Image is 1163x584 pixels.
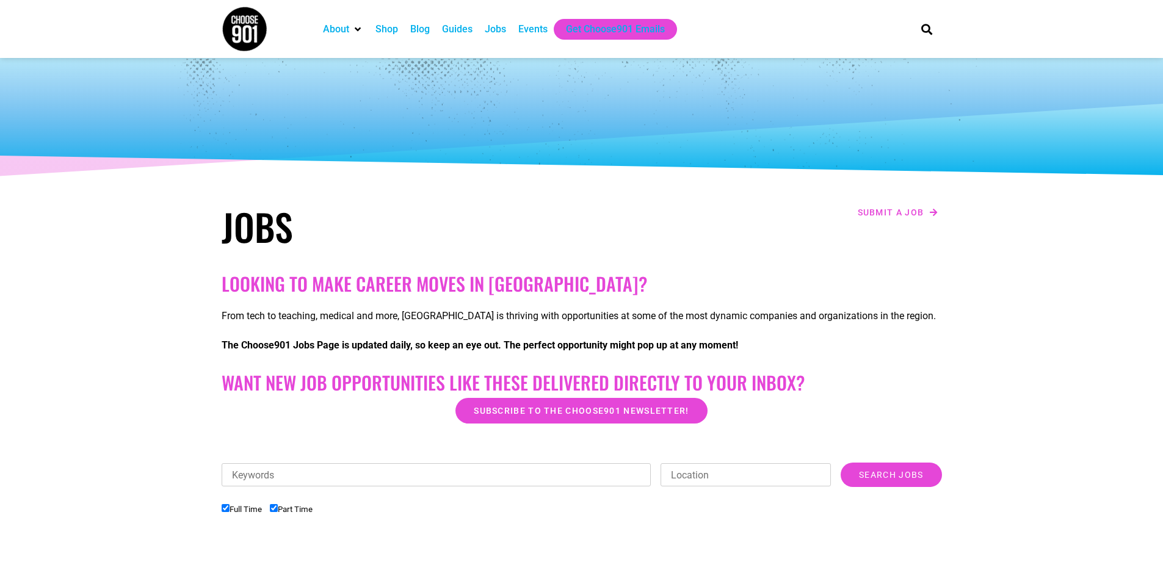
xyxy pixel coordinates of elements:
[222,204,576,248] h1: Jobs
[485,22,506,37] a: Jobs
[317,19,369,40] div: About
[222,372,942,394] h2: Want New Job Opportunities like these Delivered Directly to your Inbox?
[455,398,707,424] a: Subscribe to the Choose901 newsletter!
[566,22,665,37] a: Get Choose901 Emails
[222,463,651,486] input: Keywords
[317,19,900,40] nav: Main nav
[854,204,942,220] a: Submit a job
[841,463,941,487] input: Search Jobs
[518,22,548,37] a: Events
[474,406,689,415] span: Subscribe to the Choose901 newsletter!
[222,273,942,295] h2: Looking to make career moves in [GEOGRAPHIC_DATA]?
[858,208,924,217] span: Submit a job
[410,22,430,37] a: Blog
[323,22,349,37] a: About
[270,504,278,512] input: Part Time
[222,504,230,512] input: Full Time
[222,309,942,323] p: From tech to teaching, medical and more, [GEOGRAPHIC_DATA] is thriving with opportunities at some...
[270,505,313,514] label: Part Time
[661,463,831,486] input: Location
[442,22,473,37] a: Guides
[222,505,262,514] label: Full Time
[375,22,398,37] a: Shop
[916,19,937,39] div: Search
[222,339,738,351] strong: The Choose901 Jobs Page is updated daily, so keep an eye out. The perfect opportunity might pop u...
